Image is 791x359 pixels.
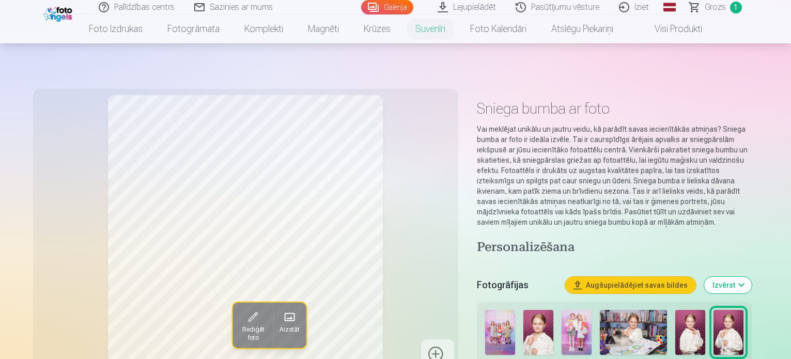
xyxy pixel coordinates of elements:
[403,14,458,43] a: Suvenīri
[626,14,715,43] a: Visi produkti
[155,14,232,43] a: Fotogrāmata
[279,325,299,333] span: Aizstāt
[539,14,626,43] a: Atslēgu piekariņi
[239,325,267,341] span: Rediģēt foto
[273,302,305,348] button: Aizstāt
[477,99,752,118] h1: Sniega bumba ar foto
[43,4,75,22] img: /fa1
[477,124,752,227] p: Vai meklējat unikālu un jautru veidu, kā parādīt savas iecienītākās atmiņas? Sniega bumba ar foto...
[232,302,273,348] button: Rediģēt foto
[76,14,155,43] a: Foto izdrukas
[232,14,296,43] a: Komplekti
[565,277,696,293] button: Augšupielādējiet savas bildes
[730,2,742,13] span: 1
[458,14,539,43] a: Foto kalendāri
[477,278,557,292] h5: Fotogrāfijas
[351,14,403,43] a: Krūzes
[296,14,351,43] a: Magnēti
[704,277,752,293] button: Izvērst
[705,1,726,13] span: Grozs
[477,240,752,256] h4: Personalizēšana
